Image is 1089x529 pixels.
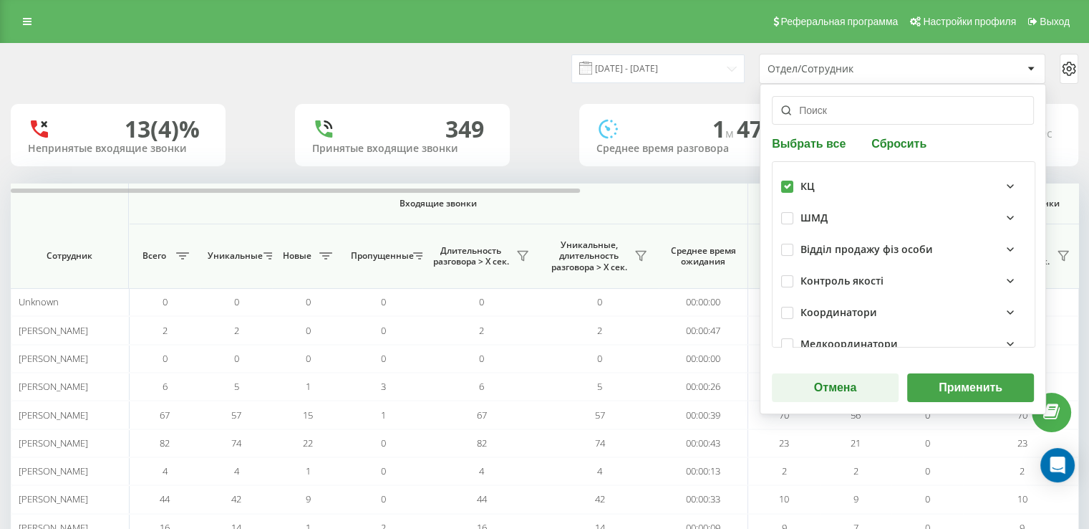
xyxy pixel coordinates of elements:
[1017,437,1027,449] span: 23
[136,250,172,262] span: Всего
[28,143,208,155] div: Непринятые входящие звонки
[477,409,487,421] span: 67
[160,492,170,505] span: 44
[351,250,409,262] span: Пропущенные
[19,464,88,477] span: [PERSON_NAME]
[312,143,493,155] div: Принятые входящие звонки
[23,250,116,262] span: Сотрудник
[1040,16,1070,27] span: Выход
[381,380,386,393] span: 3
[548,239,630,273] span: Уникальные, длительность разговора > Х сек.
[160,409,170,421] span: 67
[306,380,311,393] span: 1
[381,437,386,449] span: 0
[597,464,602,477] span: 4
[381,409,386,421] span: 1
[659,457,748,485] td: 00:00:13
[595,437,605,449] span: 74
[596,143,777,155] div: Среднее время разговора
[166,198,710,209] span: Входящие звонки
[595,492,605,505] span: 42
[19,437,88,449] span: [PERSON_NAME]
[659,373,748,401] td: 00:00:26
[479,380,484,393] span: 6
[479,352,484,365] span: 0
[1047,125,1052,141] span: c
[712,113,737,144] span: 1
[163,380,168,393] span: 6
[659,485,748,513] td: 00:00:33
[479,295,484,308] span: 0
[163,295,168,308] span: 0
[597,324,602,337] span: 2
[381,295,386,308] span: 0
[725,125,737,141] span: м
[800,307,877,319] div: Координатори
[306,464,311,477] span: 1
[231,437,241,449] span: 74
[1017,492,1027,505] span: 10
[768,63,939,75] div: Отдел/Сотрудник
[430,245,512,267] span: Длительность разговора > Х сек.
[925,409,930,421] span: 0
[659,429,748,457] td: 00:00:43
[234,295,239,308] span: 0
[381,492,386,505] span: 0
[306,352,311,365] span: 0
[19,295,59,308] span: Unknown
[306,324,311,337] span: 0
[853,492,858,505] span: 9
[851,409,861,421] span: 56
[303,409,313,421] span: 15
[737,113,768,144] span: 47
[477,492,487,505] span: 44
[780,16,898,27] span: Реферальная программа
[19,409,88,421] span: [PERSON_NAME]
[659,288,748,316] td: 00:00:00
[669,245,737,267] span: Среднее время ожидания
[755,250,791,262] span: Всего
[303,437,313,449] span: 22
[381,352,386,365] span: 0
[234,352,239,365] span: 0
[659,345,748,373] td: 00:00:00
[381,464,386,477] span: 0
[772,96,1034,125] input: Поиск
[19,324,88,337] span: [PERSON_NAME]
[800,212,828,224] div: ШМД
[381,324,386,337] span: 0
[853,464,858,477] span: 2
[659,401,748,429] td: 00:00:39
[19,380,88,393] span: [PERSON_NAME]
[772,136,850,150] button: Выбрать все
[208,250,259,262] span: Уникальные
[163,324,168,337] span: 2
[851,437,861,449] span: 21
[234,324,239,337] span: 2
[160,437,170,449] span: 82
[782,464,787,477] span: 2
[595,409,605,421] span: 57
[867,136,931,150] button: Сбросить
[445,115,484,143] div: 349
[231,409,241,421] span: 57
[306,295,311,308] span: 0
[597,352,602,365] span: 0
[234,464,239,477] span: 4
[279,250,315,262] span: Новые
[479,464,484,477] span: 4
[597,380,602,393] span: 5
[907,373,1034,402] button: Применить
[779,492,789,505] span: 10
[163,464,168,477] span: 4
[1017,409,1027,421] span: 70
[1020,464,1025,477] span: 2
[231,492,241,505] span: 42
[19,352,88,365] span: [PERSON_NAME]
[659,316,748,344] td: 00:00:47
[800,338,898,351] div: Медкоординатори
[800,275,884,287] div: Контроль якості
[800,244,933,256] div: Відділ продажу фіз особи
[772,373,899,402] button: Отмена
[477,437,487,449] span: 82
